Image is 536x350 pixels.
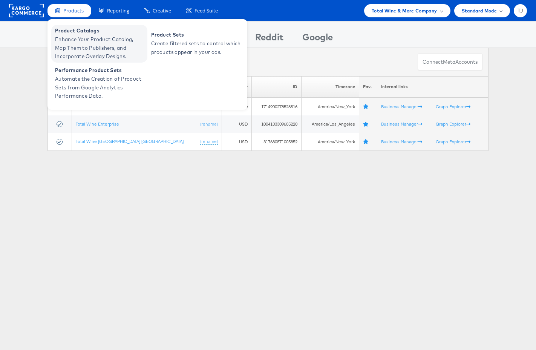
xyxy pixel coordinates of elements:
a: Product Sets Create filtered sets to control which products appear in your ads. [147,25,243,63]
div: Google [302,31,333,48]
span: Product Sets [151,31,242,39]
span: Performance Product Sets [55,66,145,75]
td: America/New_York [301,98,359,115]
span: meta [443,58,455,66]
th: ID [252,76,302,98]
span: Automate the Creation of Product Sets from Google Analytics Performance Data. [55,75,145,100]
td: 1714900278528516 [252,98,302,115]
a: Performance Product Sets Automate the Creation of Product Sets from Google Analytics Performance ... [51,64,147,102]
th: Timezone [301,76,359,98]
a: Graph Explorer [436,104,470,109]
span: Enhance Your Product Catalog, Map Them to Publishers, and Incorporate Overlay Designs. [55,35,145,61]
td: USD [222,133,252,150]
a: Graph Explorer [436,139,470,144]
span: Total Wine & More Company [372,7,437,15]
span: Creative [153,7,171,14]
a: Business Manager [381,104,422,109]
a: Total Wine [GEOGRAPHIC_DATA] [GEOGRAPHIC_DATA] [76,138,184,144]
a: Business Manager [381,139,422,144]
span: Reporting [107,7,129,14]
span: Standard Mode [462,7,497,15]
td: 1004133309605220 [252,115,302,133]
a: Total Wine Enterprise [76,121,119,127]
a: (rename) [200,121,218,127]
a: Business Manager [381,121,422,127]
td: USD [222,115,252,133]
span: TJ [518,8,523,13]
a: (rename) [200,138,218,145]
button: ConnectmetaAccounts [418,54,482,71]
span: Products [63,7,84,14]
td: 317680871005852 [252,133,302,150]
div: Reddit [255,31,283,48]
a: Product Catalogs Enhance Your Product Catalog, Map Them to Publishers, and Incorporate Overlay De... [51,25,147,63]
a: Graph Explorer [436,121,470,127]
span: Feed Suite [194,7,218,14]
td: America/New_York [301,133,359,150]
span: Create filtered sets to control which products appear in your ads. [151,39,242,57]
td: America/Los_Angeles [301,115,359,133]
span: Product Catalogs [55,26,145,35]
